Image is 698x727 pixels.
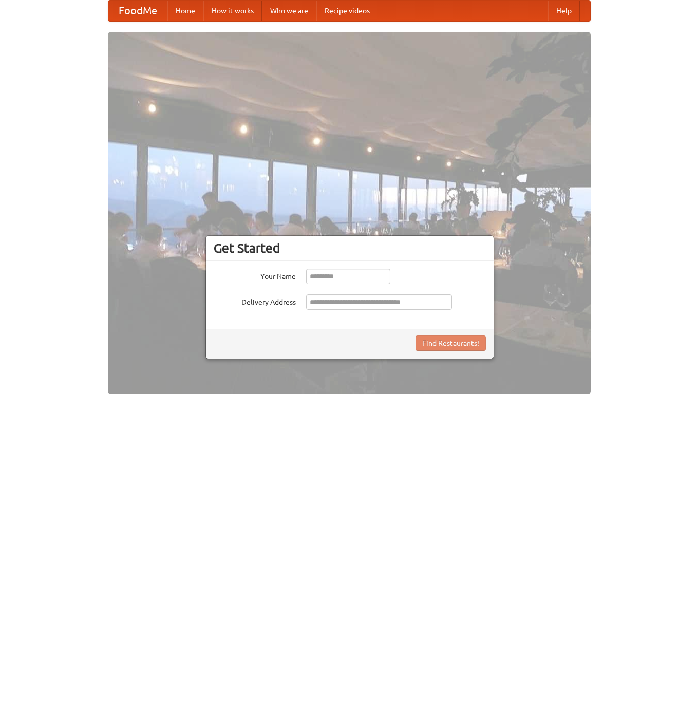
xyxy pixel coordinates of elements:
[416,335,486,351] button: Find Restaurants!
[108,1,167,21] a: FoodMe
[214,294,296,307] label: Delivery Address
[548,1,580,21] a: Help
[214,240,486,256] h3: Get Started
[214,269,296,282] label: Your Name
[203,1,262,21] a: How it works
[316,1,378,21] a: Recipe videos
[167,1,203,21] a: Home
[262,1,316,21] a: Who we are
